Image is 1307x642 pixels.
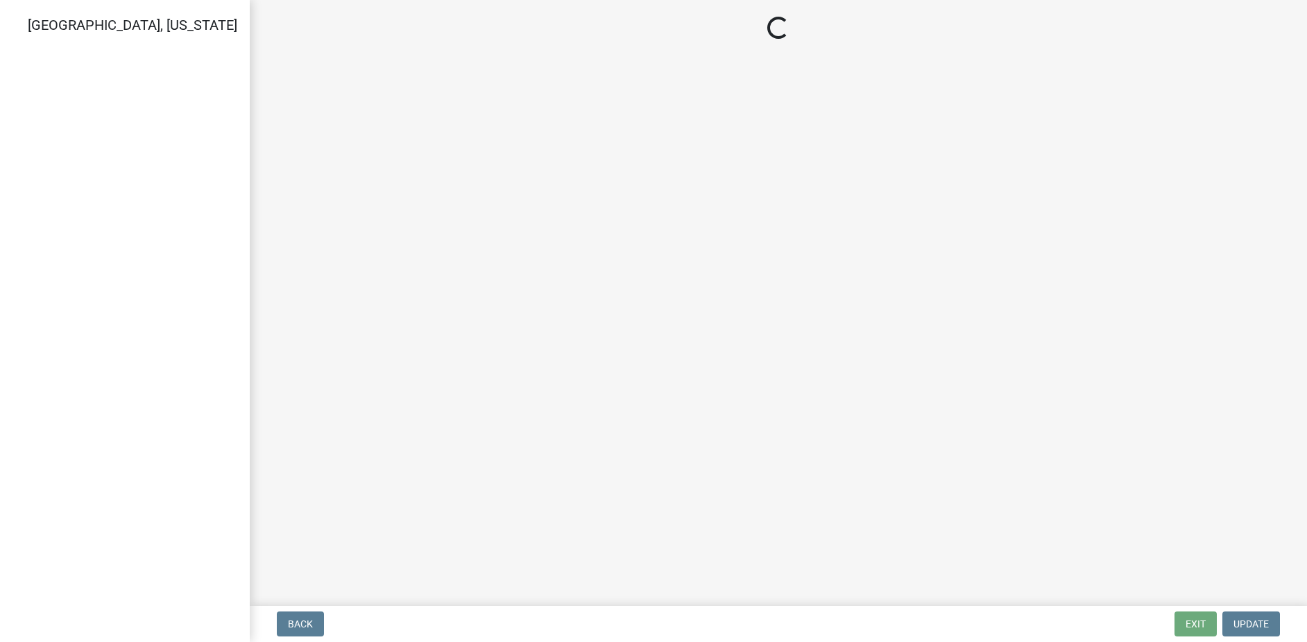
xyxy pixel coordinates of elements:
[1174,611,1217,636] button: Exit
[1222,611,1280,636] button: Update
[28,17,237,33] span: [GEOGRAPHIC_DATA], [US_STATE]
[277,611,324,636] button: Back
[288,618,313,630] span: Back
[1233,618,1269,630] span: Update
